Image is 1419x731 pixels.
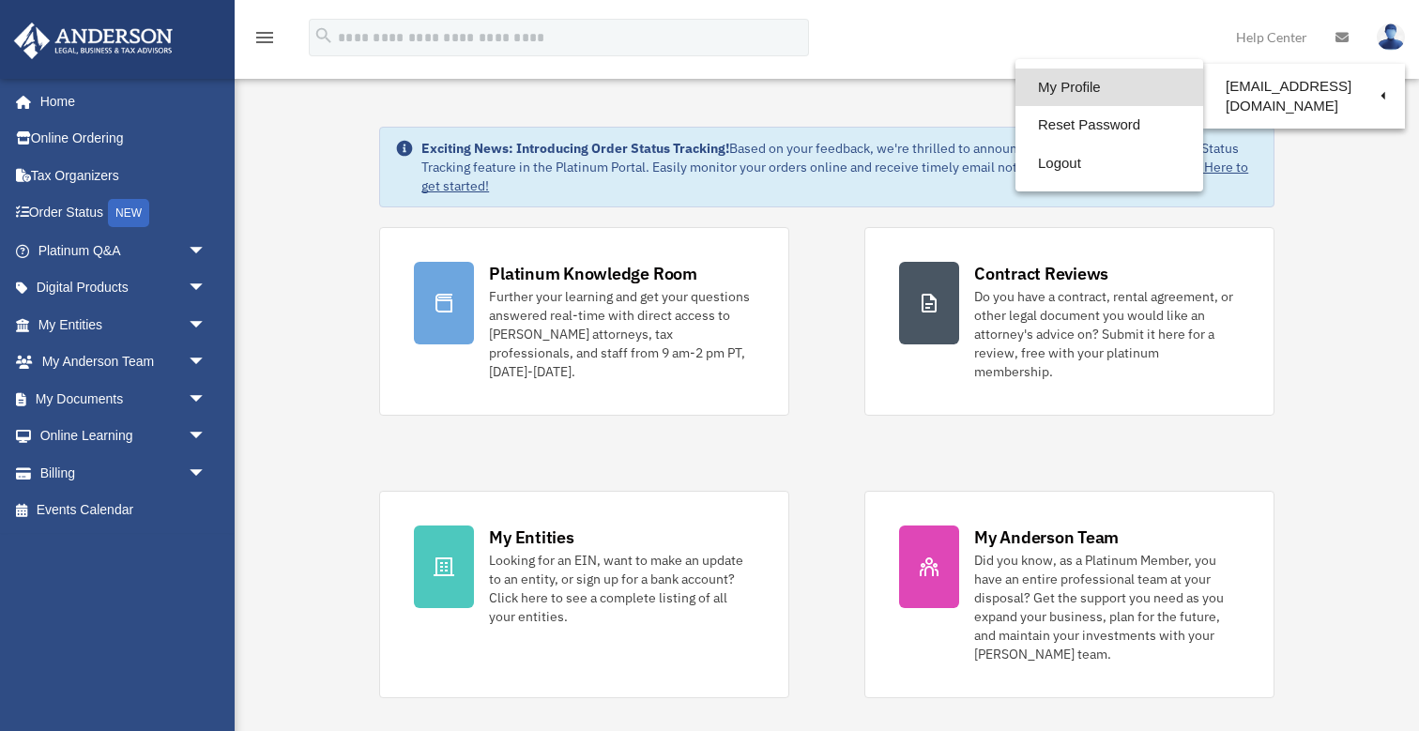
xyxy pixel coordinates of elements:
[864,227,1274,416] a: Contract Reviews Do you have a contract, rental agreement, or other legal document you would like...
[188,232,225,270] span: arrow_drop_down
[489,287,755,381] div: Further your learning and get your questions answered real-time with direct access to [PERSON_NAM...
[188,454,225,493] span: arrow_drop_down
[253,33,276,49] a: menu
[489,551,755,626] div: Looking for an EIN, want to make an update to an entity, or sign up for a bank account? Click her...
[13,343,235,381] a: My Anderson Teamarrow_drop_down
[974,525,1119,549] div: My Anderson Team
[974,287,1240,381] div: Do you have a contract, rental agreement, or other legal document you would like an attorney's ad...
[13,194,235,233] a: Order StatusNEW
[13,418,235,455] a: Online Learningarrow_drop_down
[974,262,1108,285] div: Contract Reviews
[13,83,225,120] a: Home
[8,23,178,59] img: Anderson Advisors Platinum Portal
[13,380,235,418] a: My Documentsarrow_drop_down
[1377,23,1405,51] img: User Pic
[13,157,235,194] a: Tax Organizers
[13,269,235,307] a: Digital Productsarrow_drop_down
[489,525,573,549] div: My Entities
[1015,145,1203,183] a: Logout
[13,454,235,492] a: Billingarrow_drop_down
[864,491,1274,698] a: My Anderson Team Did you know, as a Platinum Member, you have an entire professional team at your...
[188,343,225,382] span: arrow_drop_down
[188,306,225,344] span: arrow_drop_down
[188,380,225,419] span: arrow_drop_down
[1015,106,1203,145] a: Reset Password
[421,159,1248,194] a: Click Here to get started!
[974,551,1240,663] div: Did you know, as a Platinum Member, you have an entire professional team at your disposal? Get th...
[13,306,235,343] a: My Entitiesarrow_drop_down
[379,227,789,416] a: Platinum Knowledge Room Further your learning and get your questions answered real-time with dire...
[13,492,235,529] a: Events Calendar
[1015,69,1203,107] a: My Profile
[421,139,1259,195] div: Based on your feedback, we're thrilled to announce the launch of our new Order Status Tracking fe...
[108,199,149,227] div: NEW
[421,140,729,157] strong: Exciting News: Introducing Order Status Tracking!
[379,491,789,698] a: My Entities Looking for an EIN, want to make an update to an entity, or sign up for a bank accoun...
[188,418,225,456] span: arrow_drop_down
[13,120,235,158] a: Online Ordering
[13,232,235,269] a: Platinum Q&Aarrow_drop_down
[253,26,276,49] i: menu
[1203,69,1405,124] a: [EMAIL_ADDRESS][DOMAIN_NAME]
[188,269,225,308] span: arrow_drop_down
[489,262,697,285] div: Platinum Knowledge Room
[313,25,334,46] i: search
